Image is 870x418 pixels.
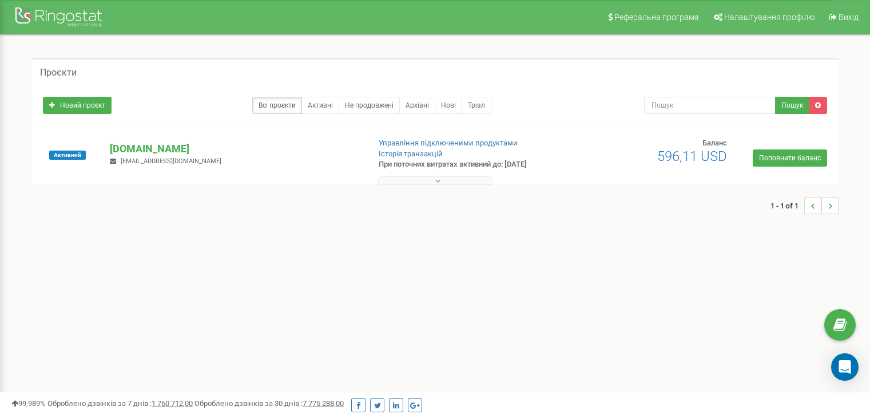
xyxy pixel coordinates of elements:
span: Баланс [702,139,727,147]
span: Налаштування профілю [724,13,815,22]
a: Історія транзакцій [379,149,443,158]
a: Не продовжені [339,97,400,114]
a: Всі проєкти [252,97,302,114]
a: Нові [435,97,462,114]
a: Активні [301,97,339,114]
span: 1 - 1 of 1 [770,197,804,214]
nav: ... [770,186,839,226]
h5: Проєкти [40,68,77,78]
a: Новий проєкт [43,97,112,114]
input: Пошук [644,97,776,114]
span: Реферальна програма [614,13,699,22]
a: Управління підключеними продуктами [379,139,518,147]
a: Поповнити баланс [753,149,827,167]
span: [EMAIL_ADDRESS][DOMAIN_NAME] [121,157,221,165]
div: Open Intercom Messenger [831,353,859,381]
a: Тріал [462,97,491,114]
span: 596,11 USD [657,148,727,164]
p: [DOMAIN_NAME] [110,141,360,156]
span: Оброблено дзвінків за 7 днів : [47,399,193,408]
a: Архівні [399,97,435,114]
span: Оброблено дзвінків за 30 днів : [194,399,344,408]
p: При поточних витратах активний до: [DATE] [379,159,562,170]
u: 1 760 712,00 [152,399,193,408]
button: Пошук [775,97,809,114]
span: Вихід [839,13,859,22]
span: 99,989% [11,399,46,408]
u: 7 775 288,00 [303,399,344,408]
span: Активний [49,151,86,160]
